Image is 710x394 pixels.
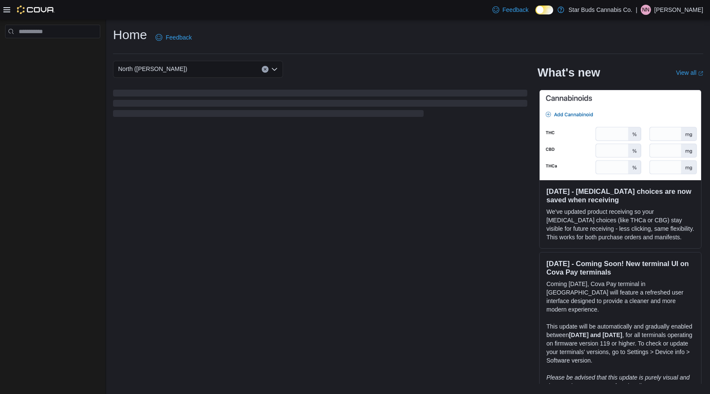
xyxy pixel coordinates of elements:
[546,374,690,389] em: Please be advised that this update is purely visual and does not impact payment functionality.
[642,5,649,15] span: NN
[118,64,187,74] span: North ([PERSON_NAME])
[698,71,703,76] svg: External link
[17,6,55,14] img: Cova
[271,66,278,73] button: Open list of options
[5,40,100,60] nav: Complex example
[489,1,532,18] a: Feedback
[546,187,694,204] h3: [DATE] - [MEDICAL_DATA] choices are now saved when receiving
[503,6,529,14] span: Feedback
[569,332,622,338] strong: [DATE] and [DATE]
[546,207,694,241] p: We've updated product receiving so your [MEDICAL_DATA] choices (like THCa or CBG) stay visible fo...
[641,5,651,15] div: Nickolas Nixon
[535,6,553,14] input: Dark Mode
[546,280,694,314] p: Coming [DATE], Cova Pay terminal in [GEOGRAPHIC_DATA] will feature a refreshed user interface des...
[636,5,637,15] p: |
[546,322,694,365] p: This update will be automatically and gradually enabled between , for all terminals operating on ...
[113,26,147,43] h1: Home
[569,5,632,15] p: Star Buds Cannabis Co.
[113,91,527,119] span: Loading
[546,259,694,276] h3: [DATE] - Coming Soon! New terminal UI on Cova Pay terminals
[166,33,192,42] span: Feedback
[152,29,195,46] a: Feedback
[654,5,703,15] p: [PERSON_NAME]
[537,66,600,79] h2: What's new
[676,69,703,76] a: View allExternal link
[262,66,269,73] button: Clear input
